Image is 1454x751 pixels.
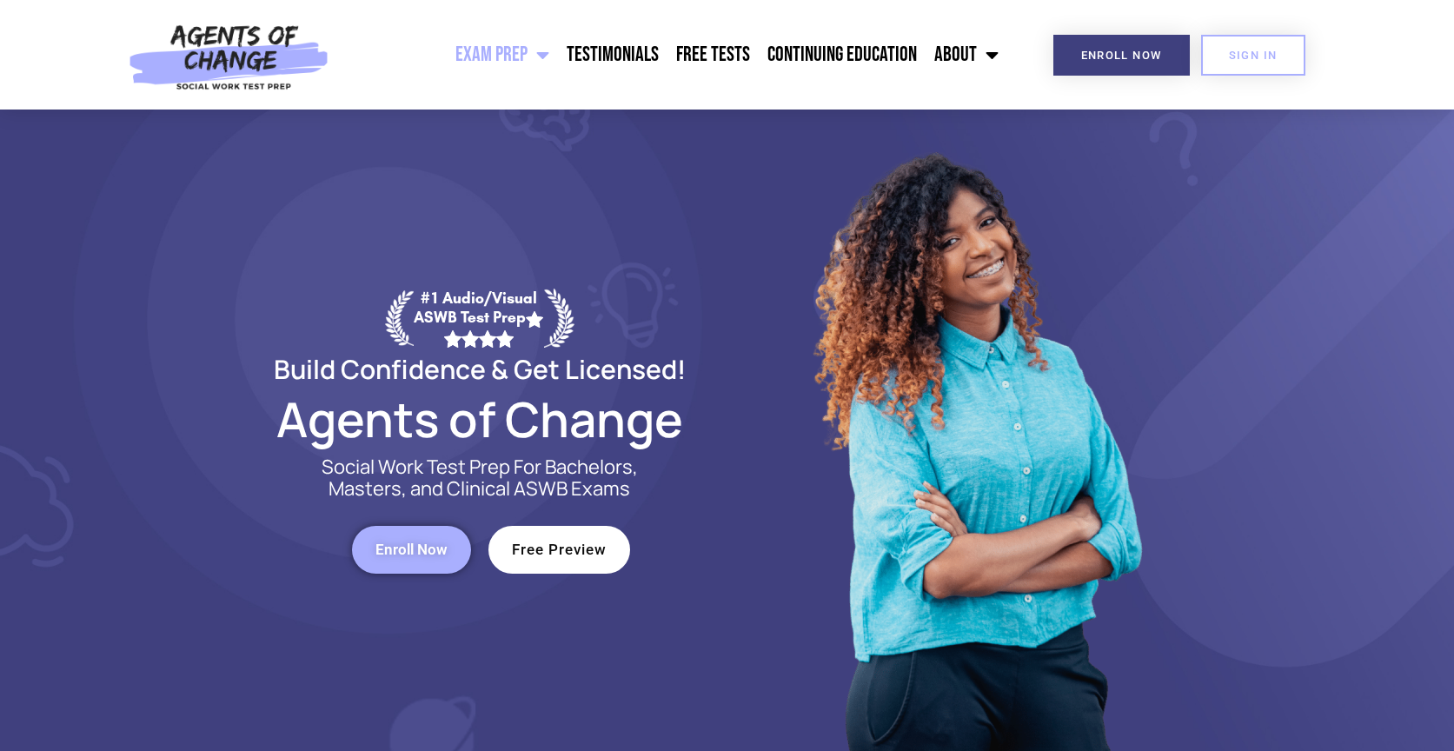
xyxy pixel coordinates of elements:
h2: Build Confidence & Get Licensed! [232,356,727,382]
a: Enroll Now [352,526,471,574]
span: Enroll Now [1081,50,1162,61]
p: Social Work Test Prep For Bachelors, Masters, and Clinical ASWB Exams [302,456,658,500]
a: Exam Prep [447,33,558,76]
span: Free Preview [512,542,607,557]
a: Enroll Now [1053,35,1190,76]
a: Free Tests [667,33,759,76]
a: Testimonials [558,33,667,76]
a: SIGN IN [1201,35,1305,76]
a: About [926,33,1007,76]
div: #1 Audio/Visual ASWB Test Prep [414,289,544,347]
nav: Menu [338,33,1007,76]
a: Continuing Education [759,33,926,76]
span: SIGN IN [1229,50,1278,61]
span: Enroll Now [375,542,448,557]
a: Free Preview [488,526,630,574]
h2: Agents of Change [232,399,727,439]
